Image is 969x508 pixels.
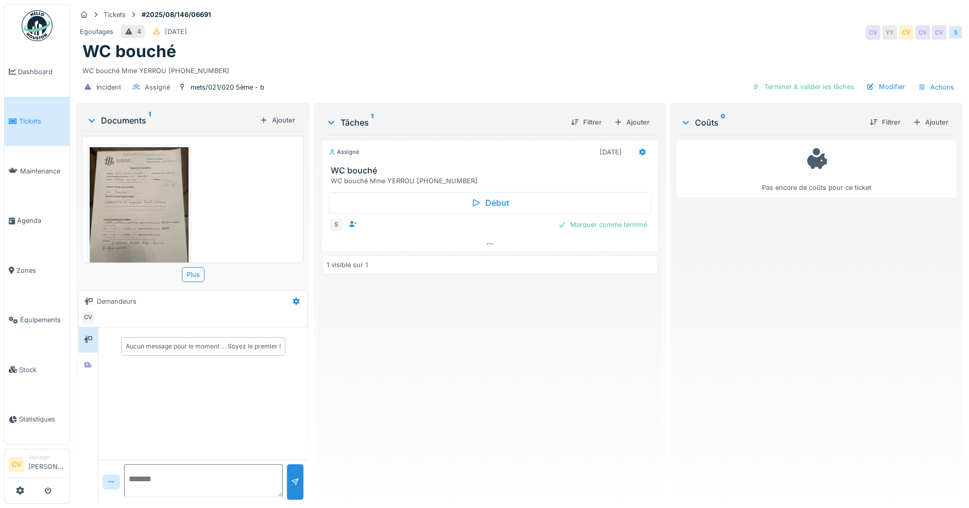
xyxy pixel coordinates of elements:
[82,42,176,61] h1: WC bouché
[329,192,651,214] div: Début
[909,115,953,129] div: Ajouter
[137,27,141,37] div: 4
[138,10,215,20] strong: #2025/08/146/06691
[326,116,563,129] div: Tâches
[5,295,70,345] a: Équipements
[81,310,95,325] div: CV
[22,10,53,41] img: Badge_color-CXgf-gQk.svg
[932,25,946,40] div: CV
[899,25,913,40] div: CV
[19,365,65,375] span: Stock
[82,62,957,76] div: WC bouché Mme YERROU [PHONE_NUMBER]
[371,116,373,129] sup: 1
[327,260,368,270] div: 1 visible sur 1
[145,82,170,92] div: Assigné
[104,10,126,20] div: Tickets
[5,395,70,445] a: Statistiques
[165,27,187,37] div: [DATE]
[5,146,70,196] a: Maintenance
[554,218,651,232] div: Marquer comme terminé
[683,145,950,192] div: Pas encore de coûts pour ce ticket
[20,315,65,325] span: Équipements
[182,267,205,282] div: Plus
[862,80,909,94] div: Modifier
[329,148,360,156] div: Assigné
[87,114,256,127] div: Documents
[28,453,65,476] li: [PERSON_NAME]
[90,147,189,278] img: qreqiwve4h83sqr4bnkzm2mzjgxu
[866,25,880,40] div: CV
[5,345,70,395] a: Stock
[148,114,151,127] sup: 1
[5,47,70,97] a: Dashboard
[721,116,725,129] sup: 0
[567,115,606,129] div: Filtrer
[331,166,653,176] h3: WC bouché
[600,147,622,157] div: [DATE]
[20,166,65,176] span: Maintenance
[9,457,24,472] li: CV
[126,342,281,351] div: Aucun message pour le moment … Soyez le premier !
[17,216,65,225] span: Agenda
[610,115,654,129] div: Ajouter
[329,218,343,232] div: S
[191,82,264,92] div: mets/021/020 5ème - b
[865,115,905,129] div: Filtrer
[681,116,861,129] div: Coûts
[5,97,70,147] a: Tickets
[948,25,963,40] div: S
[19,116,65,126] span: Tickets
[19,414,65,424] span: Statistiques
[5,196,70,246] a: Agenda
[9,453,65,478] a: CV Manager[PERSON_NAME]
[915,25,930,40] div: CV
[97,296,137,306] div: Demandeurs
[96,82,121,92] div: Incident
[80,27,113,37] div: Egoutages
[913,80,959,95] div: Actions
[256,113,299,127] div: Ajouter
[882,25,897,40] div: YY
[331,176,653,186] div: WC bouché Mme YERROU [PHONE_NUMBER]
[748,80,858,94] div: Terminer & valider les tâches
[18,67,65,77] span: Dashboard
[16,266,65,275] span: Zones
[5,246,70,295] a: Zones
[28,453,65,461] div: Manager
